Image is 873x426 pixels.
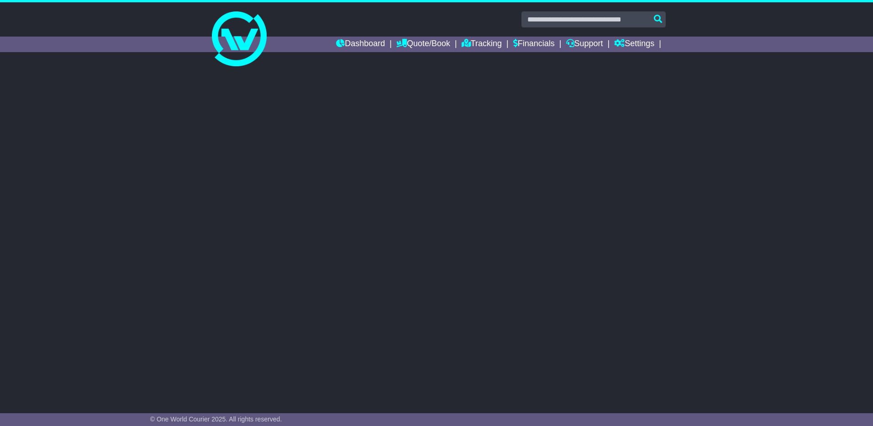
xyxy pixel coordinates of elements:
[150,415,282,423] span: © One World Courier 2025. All rights reserved.
[614,37,654,52] a: Settings
[513,37,555,52] a: Financials
[566,37,603,52] a: Support
[336,37,385,52] a: Dashboard
[462,37,502,52] a: Tracking
[396,37,450,52] a: Quote/Book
